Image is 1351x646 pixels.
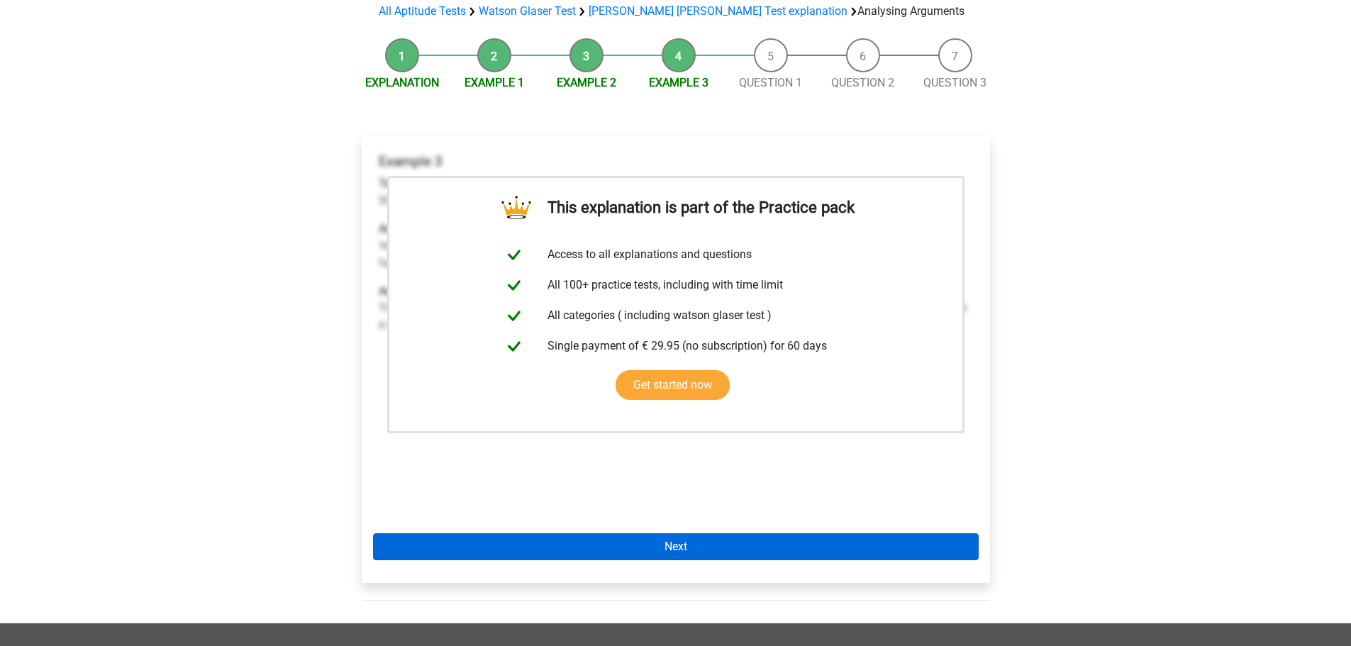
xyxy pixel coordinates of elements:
a: Example 1 [465,76,524,89]
a: Question 1 [739,76,802,89]
a: Get started now [616,370,730,400]
b: Text [379,177,400,190]
p: Should primary schools offer young children the opportunity to learn to code? [379,175,973,209]
p: Yes, programming is easy to include as a teaching material in the first math exercises students a... [379,221,973,272]
a: [PERSON_NAME] [PERSON_NAME] Test explanation [589,4,847,18]
a: Question 3 [923,76,986,89]
div: Analysing Arguments [373,3,979,20]
p: This is a weak argument. The argument may be true, but it is not a logical argument for learning ... [379,283,973,334]
b: Example 3 [379,153,443,169]
a: Example 2 [557,76,616,89]
a: Watson Glaser Test [479,4,576,18]
a: Question 2 [831,76,894,89]
a: Example 3 [649,76,708,89]
a: All Aptitude Tests [379,4,466,18]
a: Explanation [365,76,439,89]
b: Argument [379,222,428,235]
b: Answer [379,284,416,298]
a: Next [373,533,979,560]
